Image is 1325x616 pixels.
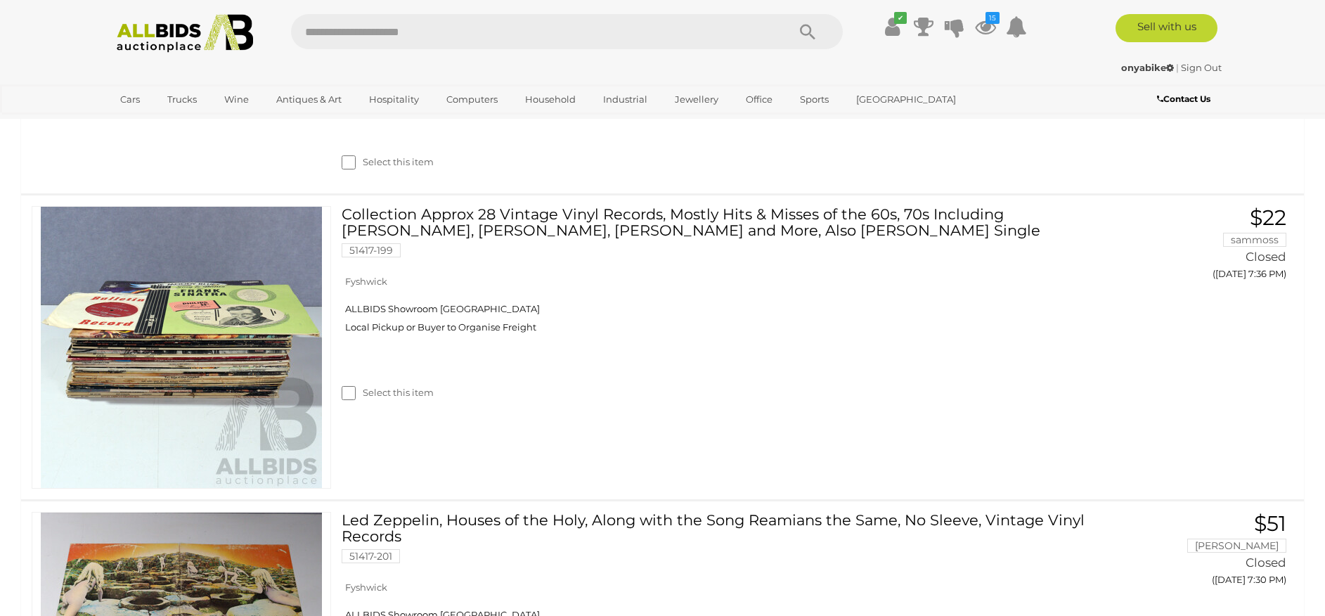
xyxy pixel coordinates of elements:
[1157,91,1214,107] a: Contact Us
[158,88,206,111] a: Trucks
[1181,62,1222,73] a: Sign Out
[1157,94,1210,104] b: Contact Us
[109,14,261,53] img: Allbids.com.au
[1101,512,1290,593] a: $51 [PERSON_NAME] Closed ([DATE] 7:30 PM)
[342,386,434,399] label: Select this item
[666,88,728,111] a: Jewellery
[352,206,1080,268] a: Collection Approx 28 Vintage Vinyl Records, Mostly Hits & Misses of the 60s, 70s Including [PERSO...
[975,14,996,39] a: 15
[516,88,585,111] a: Household
[1250,205,1286,231] span: $22
[737,88,782,111] a: Office
[342,155,434,169] label: Select this item
[111,88,149,111] a: Cars
[215,88,258,111] a: Wine
[1116,14,1217,42] a: Sell with us
[791,88,838,111] a: Sports
[1121,62,1174,73] strong: onyabike
[894,12,907,24] i: ✔
[342,319,1080,335] div: Local Pickup or Buyer to Organise Freight
[41,207,322,488] img: 51417-199a.JPG
[882,14,903,39] a: ✔
[267,88,351,111] a: Antiques & Art
[1121,62,1176,73] a: onyabike
[594,88,657,111] a: Industrial
[847,88,965,111] a: [GEOGRAPHIC_DATA]
[1254,511,1286,537] span: $51
[985,12,1000,24] i: 15
[352,512,1080,574] a: Led Zeppelin, Houses of the Holy, Along with the Song Reamians the Same, No Sleeve, Vintage Vinyl...
[437,88,507,111] a: Computers
[773,14,843,49] button: Search
[360,88,428,111] a: Hospitality
[1101,206,1290,288] a: $22 sammoss Closed ([DATE] 7:36 PM)
[1176,62,1179,73] span: |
